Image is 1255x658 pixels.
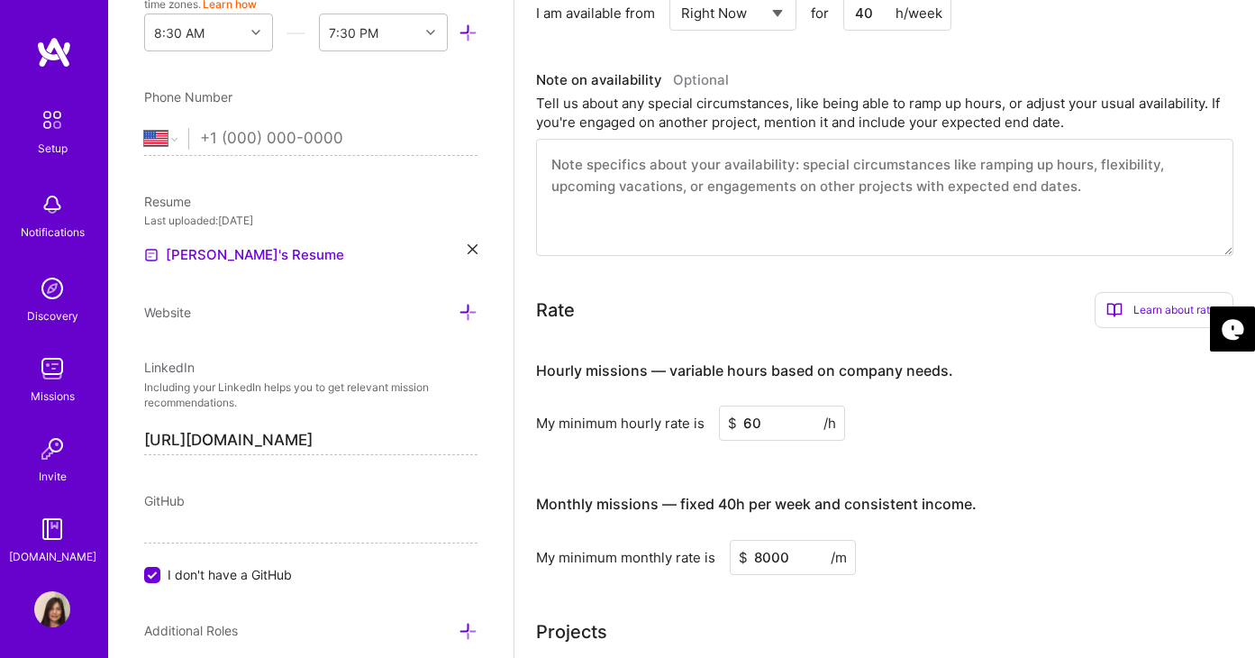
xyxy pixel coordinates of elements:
[536,618,607,645] div: Projects
[536,297,575,324] div: Rate
[426,28,435,37] i: icon Chevron
[144,248,159,262] img: Resume
[168,565,292,584] span: I don't have a GitHub
[27,306,78,325] div: Discovery
[34,270,70,306] img: discovery
[33,101,71,139] img: setup
[36,36,72,69] img: logo
[30,591,75,627] a: User Avatar
[468,244,477,254] i: icon Close
[536,4,655,23] div: I am available from
[200,113,477,165] input: +1 (000) 000-0000
[34,431,70,467] img: Invite
[1106,302,1123,318] i: icon BookOpen
[536,67,729,94] div: Note on availability
[536,362,953,379] h4: Hourly missions — variable hours based on company needs.
[831,548,847,567] span: /m
[329,23,378,42] div: 7:30 PM
[34,351,70,387] img: teamwork
[38,139,68,158] div: Setup
[144,360,195,375] span: LinkedIn
[251,28,260,37] i: icon Chevron
[39,467,67,486] div: Invite
[536,414,705,433] div: My minimum hourly rate is
[728,414,737,433] span: $
[536,496,977,513] h4: Monthly missions — fixed 40h per week and consistent income.
[144,244,344,266] a: [PERSON_NAME]'s Resume
[739,548,748,567] span: $
[1095,292,1233,328] div: Learn about rates
[823,414,836,433] span: /h
[31,387,75,406] div: Missions
[21,223,85,242] div: Notifications
[154,23,205,42] div: 8:30 AM
[673,71,729,88] span: Optional
[730,540,856,575] input: XXX
[144,211,477,230] div: Last uploaded: [DATE]
[286,23,305,42] i: icon HorizontalInLineDivider
[536,548,715,567] div: My minimum monthly rate is
[719,406,845,441] input: XXX
[144,194,191,209] span: Resume
[144,623,238,638] span: Additional Roles
[34,511,70,547] img: guide book
[144,89,232,105] span: Phone Number
[144,493,185,508] span: GitHub
[811,4,829,23] span: for
[34,187,70,223] img: bell
[9,547,96,566] div: [DOMAIN_NAME]
[536,94,1233,132] div: Tell us about any special circumstances, like being able to ramp up hours, or adjust your usual a...
[896,4,942,23] div: h/week
[34,591,70,627] img: User Avatar
[144,305,191,320] span: Website
[144,380,477,411] p: Including your LinkedIn helps you to get relevant mission recommendations.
